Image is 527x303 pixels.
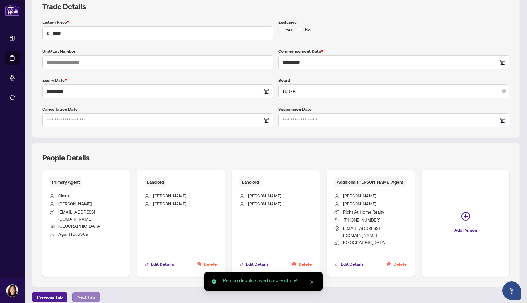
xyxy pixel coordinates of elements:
[292,259,312,269] button: Delete
[72,292,100,302] button: Next Tab
[58,231,88,237] span: 6569
[246,259,269,269] span: Edit Details
[42,77,273,84] label: Expiry Date
[46,30,49,37] span: $
[58,201,92,206] span: [PERSON_NAME]
[343,209,384,214] span: Right At Home Realty
[334,177,406,187] span: Additional [PERSON_NAME] Agent
[58,209,95,222] span: [EMAIL_ADDRESS][DOMAIN_NAME]
[282,85,506,97] span: TRREB
[461,212,470,221] span: plus-circle
[386,259,407,269] button: Delete
[248,201,281,206] span: [PERSON_NAME]
[343,193,376,198] span: [PERSON_NAME]
[223,277,315,284] div: Person details saved successfully!
[37,292,63,302] span: Previous Tab
[42,48,273,55] label: Unit/Lot Number
[343,239,386,245] span: [GEOGRAPHIC_DATA]
[50,177,82,187] span: Primary Agent
[6,285,18,297] img: Profile Icon
[278,77,509,84] label: Board
[310,280,314,284] span: close
[341,259,364,269] span: Edit Details
[145,177,166,187] span: Landlord
[278,106,509,113] label: Suspension Date
[283,26,295,33] span: Yes
[343,225,380,238] span: [EMAIL_ADDRESS][DOMAIN_NAME]
[42,19,273,26] label: Listing Price
[422,170,509,277] button: Add Person
[145,259,174,269] button: Edit Details
[454,225,477,235] span: Add Person
[151,259,174,269] span: Edit Details
[77,292,95,302] span: Next Tab
[32,292,67,302] button: Previous Tab
[278,48,509,55] label: Commencement Date
[42,153,90,163] h2: People Details
[153,201,186,206] span: [PERSON_NAME]
[204,259,217,269] span: Delete
[299,259,312,269] span: Delete
[58,223,101,229] span: [GEOGRAPHIC_DATA]
[502,89,506,93] span: close-circle
[212,279,216,284] span: check-circle
[153,193,186,198] span: [PERSON_NAME]
[248,193,281,198] span: [PERSON_NAME]
[334,259,364,269] button: Edit Details
[343,201,376,206] span: [PERSON_NAME]
[58,231,77,237] b: Agent ID :
[58,193,70,198] span: Cinzia
[502,281,521,300] button: Open asap
[278,19,509,26] label: Exclusive
[308,278,315,285] a: Close
[197,259,217,269] button: Delete
[239,177,261,187] span: Landlord
[239,259,269,269] button: Edit Details
[42,106,273,113] label: Cancellation Date
[5,5,20,16] img: logo
[42,2,509,11] h2: Trade Details
[344,217,380,222] span: [PHONE_NUMBER]
[394,259,407,269] span: Delete
[303,26,313,33] span: No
